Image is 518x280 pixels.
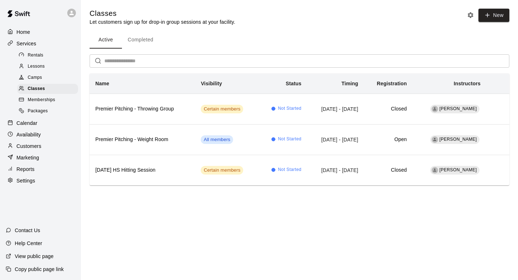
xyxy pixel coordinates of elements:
table: simple table [90,73,509,185]
button: New [478,9,509,22]
p: Availability [17,131,41,138]
div: Classes [17,84,78,94]
a: Packages [17,106,81,117]
div: Kyle Frischmann [432,167,438,173]
span: Packages [28,108,48,115]
b: Registration [377,81,406,86]
p: Let customers sign up for drop-in group sessions at your facility. [90,18,235,26]
p: Help Center [15,240,42,247]
div: Memberships [17,95,78,105]
div: Neal Cotts [432,136,438,143]
div: Lessons [17,62,78,72]
b: Instructors [454,81,481,86]
p: View public page [15,253,54,260]
h6: Premier Pitching - Weight Room [95,136,189,144]
a: Calendar [6,118,75,128]
b: Status [286,81,301,86]
h6: [DATE] HS Hitting Session [95,166,189,174]
p: Settings [17,177,35,184]
div: Packages [17,106,78,116]
a: Lessons [17,61,81,72]
b: Name [95,81,109,86]
button: Completed [122,31,159,49]
span: All members [201,136,233,143]
div: Neal Cotts [432,106,438,112]
p: Copy public page link [15,266,64,273]
h5: Classes [90,9,235,18]
span: Not Started [278,166,301,173]
span: Certain members [201,167,243,174]
p: Home [17,28,30,36]
span: [PERSON_NAME] [440,137,477,142]
td: [DATE] - [DATE] [307,124,364,155]
a: Home [6,27,75,37]
b: Timing [341,81,358,86]
button: Classes settings [465,10,476,21]
p: Services [17,40,36,47]
a: Rentals [17,50,81,61]
p: Customers [17,143,41,150]
a: Settings [6,175,75,186]
b: Visibility [201,81,222,86]
a: Marketing [6,152,75,163]
a: Reports [6,164,75,175]
div: This service is visible to all members [201,135,233,144]
a: Classes [17,83,81,95]
a: Availability [6,129,75,140]
span: Not Started [278,136,301,143]
div: Camps [17,73,78,83]
td: [DATE] - [DATE] [307,155,364,185]
span: [PERSON_NAME] [440,167,477,172]
button: Active [90,31,122,49]
div: This service is visible to only customers with certain memberships. Check the service pricing for... [201,105,243,113]
div: Rentals [17,50,78,60]
h6: Open [370,136,407,144]
a: Customers [6,141,75,152]
p: Calendar [17,119,37,127]
p: Reports [17,166,35,173]
span: [PERSON_NAME] [440,106,477,111]
a: Services [6,38,75,49]
a: Memberships [17,95,81,106]
span: Camps [28,74,42,81]
a: Camps [17,72,81,83]
div: This service is visible to only customers with certain memberships. Check the service pricing for... [201,166,243,175]
span: Not Started [278,105,301,112]
h6: Closed [370,166,407,174]
span: Lessons [28,63,45,70]
span: Rentals [28,52,44,59]
span: Memberships [28,96,55,104]
h6: Closed [370,105,407,113]
span: Classes [28,85,45,92]
td: [DATE] - [DATE] [307,94,364,124]
p: Contact Us [15,227,40,234]
p: Marketing [17,154,39,161]
h6: Premier Pitching - Throwing Group [95,105,189,113]
span: Certain members [201,106,243,113]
